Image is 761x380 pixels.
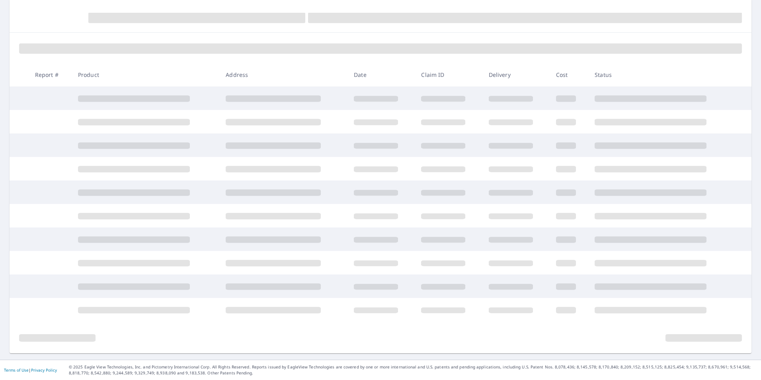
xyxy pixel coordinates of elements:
th: Cost [550,63,588,86]
th: Delivery [482,63,550,86]
th: Product [72,63,220,86]
th: Claim ID [415,63,482,86]
a: Terms of Use [4,367,29,373]
p: © 2025 Eagle View Technologies, Inc. and Pictometry International Corp. All Rights Reserved. Repo... [69,364,757,376]
th: Date [347,63,415,86]
a: Privacy Policy [31,367,57,373]
th: Report # [29,63,72,86]
p: | [4,368,57,372]
th: Address [219,63,347,86]
th: Status [588,63,736,86]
